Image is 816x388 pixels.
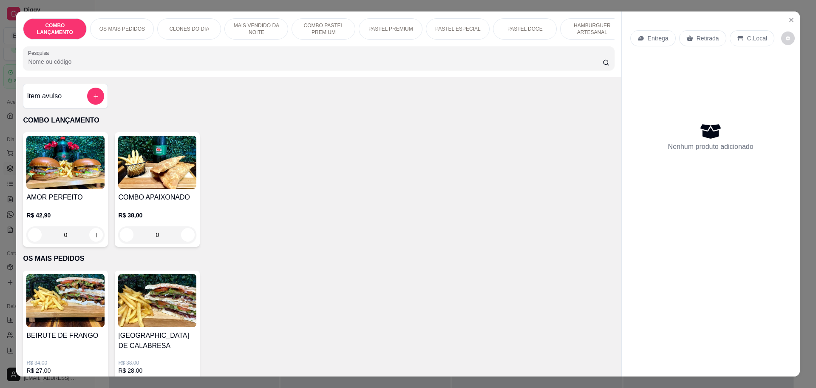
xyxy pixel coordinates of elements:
p: R$ 38,00 [118,211,196,220]
p: R$ 42,90 [26,211,105,220]
p: OS MAIS PEDIDOS [99,26,145,32]
img: product-image [118,274,196,327]
p: R$ 27,00 [26,366,105,375]
p: Retirada [697,34,719,43]
p: Entrega [648,34,669,43]
p: PASTEL PREMIUM [368,26,413,32]
p: COMBO PASTEL PREMIUM [299,22,348,36]
p: COMBO LANÇAMENTO [30,22,79,36]
h4: BEIRUTE DE FRANGO [26,331,105,341]
p: R$ 34,00 [26,359,105,366]
img: product-image [26,136,105,189]
p: R$ 28,00 [118,366,196,375]
p: PASTEL DOCE [507,26,543,32]
p: OS MAIS PEDIDOS [23,254,614,264]
p: CLONES DO DIA [169,26,209,32]
h4: Item avulso [27,91,62,101]
label: Pesquisa [28,49,52,57]
p: C.Local [747,34,767,43]
h4: COMBO APAIXONADO [118,192,196,203]
button: add-separate-item [87,88,104,105]
h4: AMOR PERFEITO [26,192,105,203]
p: Nenhum produto adicionado [668,142,754,152]
img: product-image [26,274,105,327]
button: decrease-product-quantity [781,31,795,45]
h4: [GEOGRAPHIC_DATA] DE CALABRESA [118,331,196,351]
button: Close [785,13,798,27]
img: product-image [118,136,196,189]
p: R$ 38,00 [118,359,196,366]
p: MAIS VENDIDO DA NOITE [232,22,281,36]
p: COMBO LANÇAMENTO [23,115,614,126]
p: HAMBURGUER ARTESANAL [567,22,617,36]
p: PASTEL ESPECIAL [435,26,481,32]
input: Pesquisa [28,57,602,66]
